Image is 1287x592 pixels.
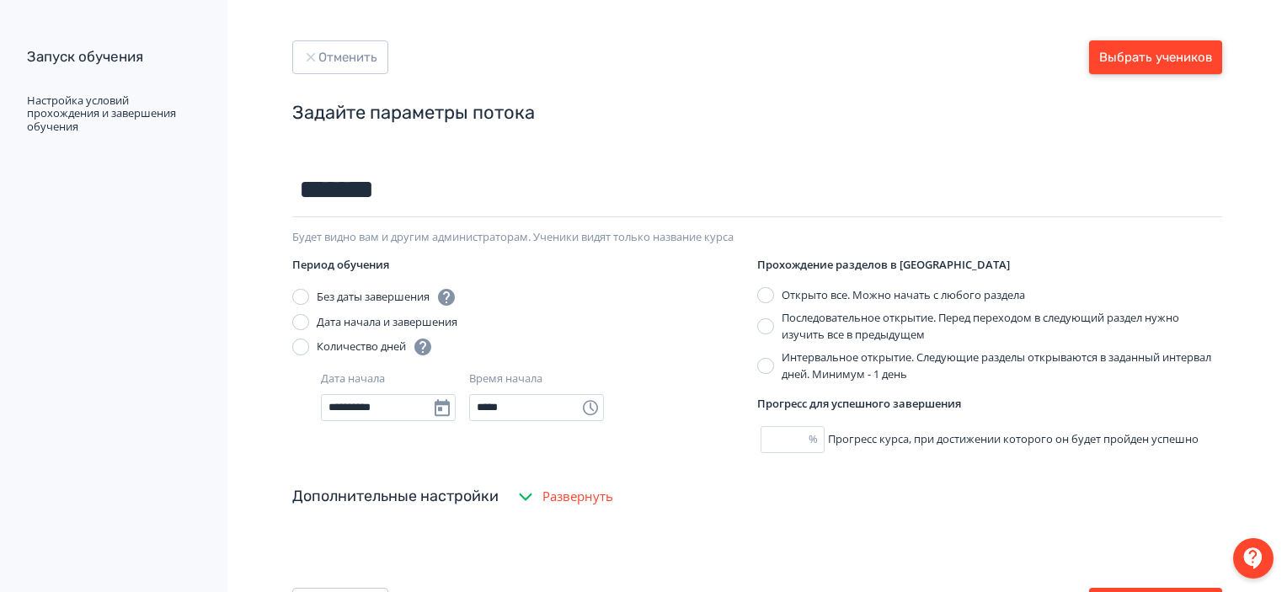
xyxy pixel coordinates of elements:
div: Интервальное открытие. Следующие разделы открываются в заданный интервал дней. Минимум - 1 день [782,349,1222,382]
button: Развернуть [512,480,617,514]
div: Последовательное открытие. Перед переходом в следующий раздел нужно изучить все в предыдущем [782,310,1222,343]
div: Настройка условий прохождения и завершения обучения [27,94,197,134]
div: Открыто все. Можно начать с любого раздела [782,287,1025,304]
span: Развернуть [542,487,613,506]
div: % [809,431,825,448]
div: Прохождение разделов в [GEOGRAPHIC_DATA] [757,257,1222,274]
button: Выбрать учеников [1089,40,1222,74]
button: Отменить [292,40,388,74]
div: Дата начала [321,371,385,387]
div: Прогресс для успешного завершения [757,396,1222,413]
div: Без даты завершения [317,287,457,307]
div: Запуск обучения [27,47,197,67]
div: Прогресс курса, при достижении которого он будет пройден успешно [757,426,1222,453]
div: Задайте параметры потока [292,101,1222,125]
div: Дата начала и завершения [317,314,457,331]
div: Время начала [469,371,542,387]
div: Период обучения [292,257,757,274]
div: Дополнительные настройки [292,485,499,508]
div: Количество дней [317,337,433,357]
div: Будет видно вам и другим администраторам. Ученики видят только название курса [292,231,1222,244]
